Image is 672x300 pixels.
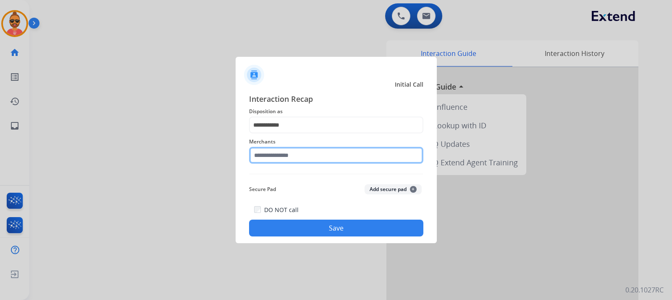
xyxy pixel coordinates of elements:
[365,184,422,194] button: Add secure pad+
[249,106,423,117] span: Disposition as
[249,184,276,194] span: Secure Pad
[249,137,423,147] span: Merchants
[249,93,423,106] span: Interaction Recap
[249,220,423,236] button: Save
[625,285,664,295] p: 0.20.1027RC
[264,206,299,214] label: DO NOT call
[244,65,264,85] img: contactIcon
[395,80,423,89] span: Initial Call
[410,186,417,193] span: +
